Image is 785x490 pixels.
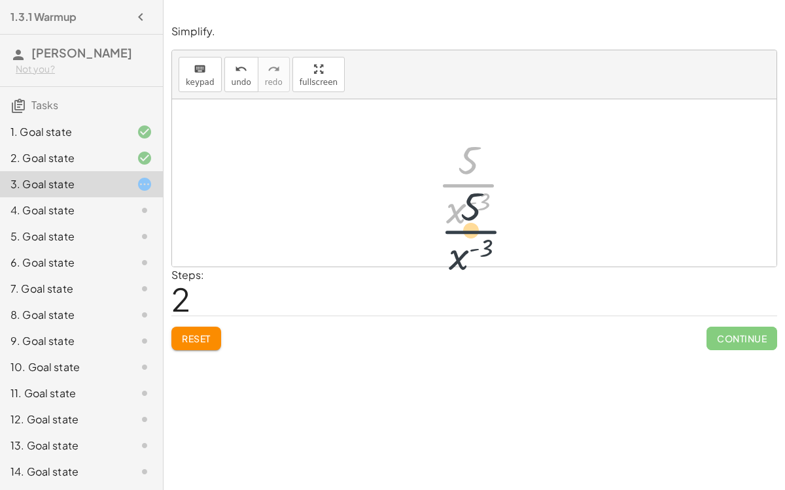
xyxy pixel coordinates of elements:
i: Task not started. [137,359,152,375]
i: Task finished and correct. [137,150,152,166]
div: 6. Goal state [10,255,116,270]
i: redo [268,61,280,77]
i: Task not started. [137,464,152,480]
i: undo [235,61,247,77]
button: keyboardkeypad [179,57,222,92]
div: 8. Goal state [10,307,116,323]
i: Task not started. [137,333,152,349]
span: keypad [186,78,215,87]
button: fullscreen [292,57,345,92]
div: 7. Goal state [10,281,116,297]
i: keyboard [194,61,206,77]
div: 10. Goal state [10,359,116,375]
button: undoundo [224,57,258,92]
span: Tasks [31,98,58,112]
p: Simplify. [171,24,777,39]
button: Reset [171,327,221,350]
i: Task finished and correct. [137,124,152,140]
i: Task not started. [137,385,152,401]
div: 5. Goal state [10,229,116,244]
i: Task not started. [137,412,152,427]
span: undo [232,78,251,87]
div: 3. Goal state [10,176,116,192]
i: Task not started. [137,229,152,244]
div: 11. Goal state [10,385,116,401]
div: 4. Goal state [10,203,116,218]
span: fullscreen [300,78,338,87]
div: 2. Goal state [10,150,116,166]
i: Task not started. [137,203,152,218]
span: 2 [171,279,190,319]
h4: 1.3.1 Warmup [10,9,77,25]
button: redoredo [258,57,290,92]
i: Task not started. [137,255,152,270]
span: [PERSON_NAME] [31,45,132,60]
div: 12. Goal state [10,412,116,427]
div: 1. Goal state [10,124,116,140]
div: Not you? [16,63,152,76]
i: Task not started. [137,438,152,453]
div: 13. Goal state [10,438,116,453]
label: Steps: [171,268,204,282]
span: Reset [182,333,211,344]
div: 9. Goal state [10,333,116,349]
span: redo [265,78,283,87]
div: 14. Goal state [10,464,116,480]
i: Task not started. [137,307,152,323]
i: Task not started. [137,281,152,297]
i: Task started. [137,176,152,192]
